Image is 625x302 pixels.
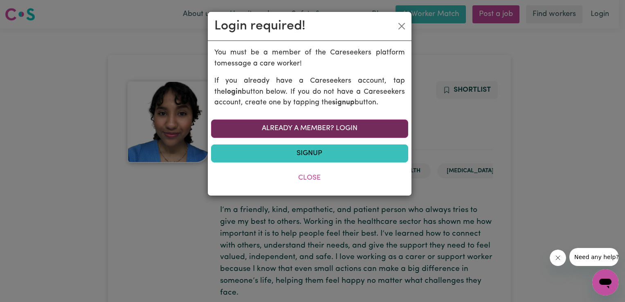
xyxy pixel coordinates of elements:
button: Close [395,20,408,33]
b: login [225,88,242,95]
iframe: Message from company [569,248,618,266]
p: You must be a member of the Careseekers platform to message a care worker ! [214,47,405,69]
a: Signup [211,144,408,162]
iframe: Close message [550,250,566,266]
button: Close [211,169,408,187]
a: Already a member? Login [211,119,408,137]
b: signup [332,99,355,106]
h2: Login required! [214,18,306,34]
iframe: Button to launch messaging window [592,269,618,295]
span: Need any help? [5,6,49,12]
p: If you already have a Careseekers account, tap the button below. If you do not have a Careseekers... [214,76,405,108]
